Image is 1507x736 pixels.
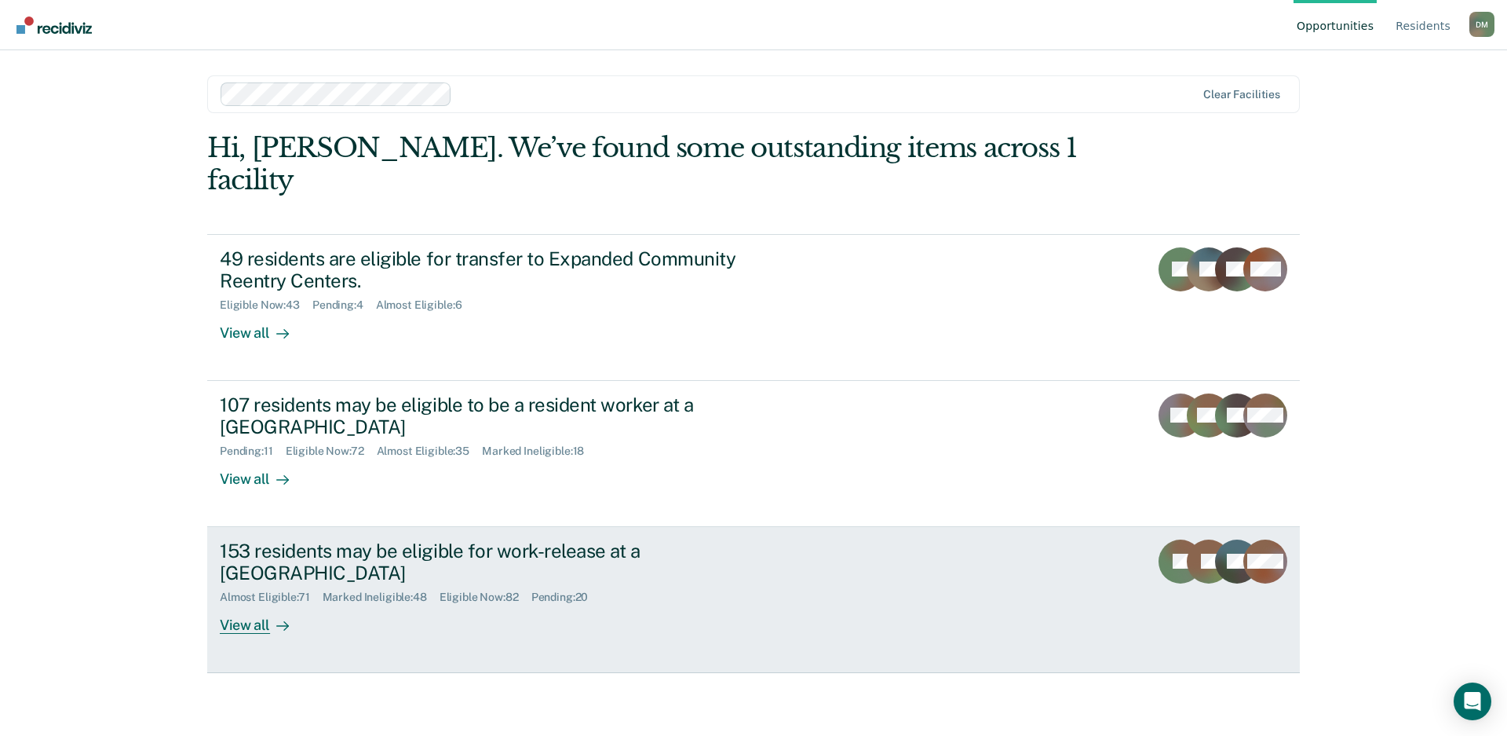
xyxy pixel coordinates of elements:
[220,247,771,293] div: 49 residents are eligible for transfer to Expanded Community Reentry Centers.
[207,234,1300,381] a: 49 residents are eligible for transfer to Expanded Community Reentry Centers.Eligible Now:43Pendi...
[377,445,483,458] div: Almost Eligible : 35
[1203,88,1280,101] div: Clear facilities
[312,298,376,312] div: Pending : 4
[482,445,597,458] div: Marked Ineligible : 18
[1469,12,1494,37] div: D M
[220,458,308,489] div: View all
[16,16,92,34] img: Recidiviz
[220,394,771,439] div: 107 residents may be eligible to be a resident worker at a [GEOGRAPHIC_DATA]
[220,445,286,458] div: Pending : 11
[1469,12,1494,37] button: Profile dropdown button
[1454,683,1491,720] div: Open Intercom Messenger
[220,540,771,585] div: 153 residents may be eligible for work-release at a [GEOGRAPHIC_DATA]
[220,312,308,342] div: View all
[207,132,1082,196] div: Hi, [PERSON_NAME]. We’ve found some outstanding items across 1 facility
[220,591,323,604] div: Almost Eligible : 71
[207,527,1300,673] a: 153 residents may be eligible for work-release at a [GEOGRAPHIC_DATA]Almost Eligible:71Marked Ine...
[286,445,377,458] div: Eligible Now : 72
[207,381,1300,527] a: 107 residents may be eligible to be a resident worker at a [GEOGRAPHIC_DATA]Pending:11Eligible No...
[220,298,312,312] div: Eligible Now : 43
[440,591,531,604] div: Eligible Now : 82
[531,591,601,604] div: Pending : 20
[220,604,308,635] div: View all
[376,298,475,312] div: Almost Eligible : 6
[323,591,440,604] div: Marked Ineligible : 48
